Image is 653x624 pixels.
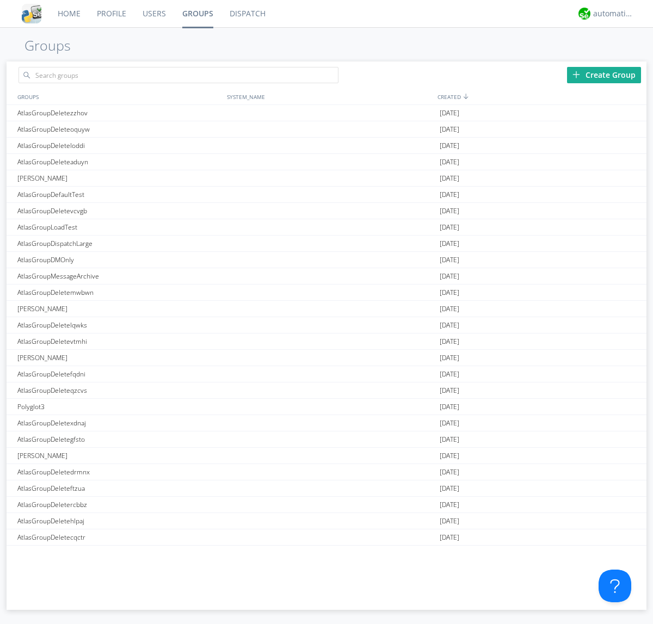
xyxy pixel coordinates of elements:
img: cddb5a64eb264b2086981ab96f4c1ba7 [22,4,41,23]
div: Polyglot3 [15,399,224,415]
span: [DATE] [440,497,459,513]
div: AtlasGroupDeletewtnpr [15,546,224,561]
div: [PERSON_NAME] [15,170,224,186]
div: AtlasGroupDeletexdnaj [15,415,224,431]
div: AtlasGroupDeletecqctr [15,529,224,545]
div: AtlasGroupDeleteaduyn [15,154,224,170]
a: AtlasGroupDeleteoquyw[DATE] [7,121,646,138]
a: AtlasGroupMessageArchive[DATE] [7,268,646,285]
span: [DATE] [440,415,459,431]
a: AtlasGroupDeleteftzua[DATE] [7,480,646,497]
img: d2d01cd9b4174d08988066c6d424eccd [578,8,590,20]
a: [PERSON_NAME][DATE] [7,170,646,187]
a: AtlasGroupDeletefqdni[DATE] [7,366,646,382]
span: [DATE] [440,268,459,285]
div: AtlasGroupDeletevcvgb [15,203,224,219]
span: [DATE] [440,105,459,121]
a: [PERSON_NAME][DATE] [7,448,646,464]
div: AtlasGroupDefaultTest [15,187,224,202]
a: AtlasGroupDeletecqctr[DATE] [7,529,646,546]
a: AtlasGroupDeleteloddi[DATE] [7,138,646,154]
div: AtlasGroupMessageArchive [15,268,224,284]
img: plus.svg [572,71,580,78]
span: [DATE] [440,350,459,366]
span: [DATE] [440,187,459,203]
div: AtlasGroupDeleteqzcvs [15,382,224,398]
a: Polyglot3[DATE] [7,399,646,415]
div: AtlasGroupDeletercbbz [15,497,224,512]
span: [DATE] [440,301,459,317]
span: [DATE] [440,219,459,236]
div: [PERSON_NAME] [15,448,224,464]
div: GROUPS [15,89,221,104]
div: AtlasGroupDeletehlpaj [15,513,224,529]
div: AtlasGroupLoadTest [15,219,224,235]
div: [PERSON_NAME] [15,350,224,366]
input: Search groups [19,67,338,83]
div: SYSTEM_NAME [224,89,435,104]
a: [PERSON_NAME][DATE] [7,301,646,317]
span: [DATE] [440,366,459,382]
span: [DATE] [440,317,459,333]
div: AtlasGroupDeletemwbwn [15,285,224,300]
span: [DATE] [440,236,459,252]
div: AtlasGroupDeletefqdni [15,366,224,382]
a: AtlasGroupDeletevcvgb[DATE] [7,203,646,219]
div: AtlasGroupDeleteftzua [15,480,224,496]
a: AtlasGroupDeleteqzcvs[DATE] [7,382,646,399]
div: Create Group [567,67,641,83]
a: AtlasGroupDeletercbbz[DATE] [7,497,646,513]
div: AtlasGroupDeletedrmnx [15,464,224,480]
span: [DATE] [440,513,459,529]
span: [DATE] [440,138,459,154]
div: AtlasGroupDeleteloddi [15,138,224,153]
span: [DATE] [440,203,459,219]
a: AtlasGroupDeletemwbwn[DATE] [7,285,646,301]
div: AtlasGroupDeleteoquyw [15,121,224,137]
div: AtlasGroupDeletevtmhi [15,333,224,349]
span: [DATE] [440,285,459,301]
a: AtlasGroupDeletezzhov[DATE] [7,105,646,121]
div: AtlasGroupDMOnly [15,252,224,268]
a: AtlasGroupDeletelqwks[DATE] [7,317,646,333]
div: [PERSON_NAME] [15,301,224,317]
a: AtlasGroupDeletewtnpr[DATE] [7,546,646,562]
div: automation+atlas [593,8,634,19]
a: AtlasGroupDeletegfsto[DATE] [7,431,646,448]
div: AtlasGroupDeletelqwks [15,317,224,333]
a: AtlasGroupDeletehlpaj[DATE] [7,513,646,529]
a: AtlasGroupDeletedrmnx[DATE] [7,464,646,480]
span: [DATE] [440,464,459,480]
span: [DATE] [440,480,459,497]
span: [DATE] [440,382,459,399]
span: [DATE] [440,333,459,350]
span: [DATE] [440,170,459,187]
span: [DATE] [440,529,459,546]
span: [DATE] [440,448,459,464]
a: AtlasGroupLoadTest[DATE] [7,219,646,236]
div: AtlasGroupDispatchLarge [15,236,224,251]
div: CREATED [435,89,646,104]
div: AtlasGroupDeletezzhov [15,105,224,121]
a: AtlasGroupDMOnly[DATE] [7,252,646,268]
a: [PERSON_NAME][DATE] [7,350,646,366]
span: [DATE] [440,546,459,562]
a: AtlasGroupDeleteaduyn[DATE] [7,154,646,170]
iframe: Toggle Customer Support [599,570,631,602]
a: AtlasGroupDeletexdnaj[DATE] [7,415,646,431]
a: AtlasGroupDefaultTest[DATE] [7,187,646,203]
span: [DATE] [440,431,459,448]
div: AtlasGroupDeletegfsto [15,431,224,447]
span: [DATE] [440,154,459,170]
a: AtlasGroupDispatchLarge[DATE] [7,236,646,252]
span: [DATE] [440,121,459,138]
span: [DATE] [440,399,459,415]
span: [DATE] [440,252,459,268]
a: AtlasGroupDeletevtmhi[DATE] [7,333,646,350]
